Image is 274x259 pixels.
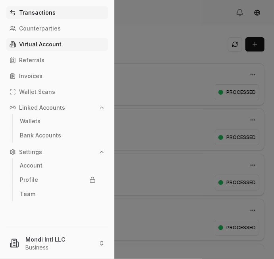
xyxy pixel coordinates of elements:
p: Transactions [19,10,56,15]
p: Settings [19,149,42,155]
a: Account [17,159,99,172]
p: Invoices [19,73,42,79]
p: Virtual Account [19,42,62,47]
button: Mondi Intl LLCBusiness [3,230,111,256]
a: Profile [17,173,99,186]
p: Account [20,163,42,168]
a: Counterparties [6,22,108,35]
p: Team [20,191,35,197]
button: Linked Accounts [6,101,108,114]
p: Business [25,244,92,251]
a: Virtual Account [6,38,108,51]
p: Profile [20,177,38,183]
p: Mondi Intl LLC [25,235,92,244]
p: Wallets [20,118,41,124]
p: Counterparties [19,26,61,31]
p: Bank Accounts [20,133,61,138]
p: Linked Accounts [19,105,65,110]
a: Team [17,188,99,200]
a: Wallets [17,115,99,128]
a: Invoices [6,70,108,82]
p: Wallet Scans [19,89,55,95]
a: Bank Accounts [17,129,99,142]
button: Settings [6,146,108,158]
p: Referrals [19,57,44,63]
a: Wallet Scans [6,86,108,98]
a: Referrals [6,54,108,67]
a: Transactions [6,6,108,19]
